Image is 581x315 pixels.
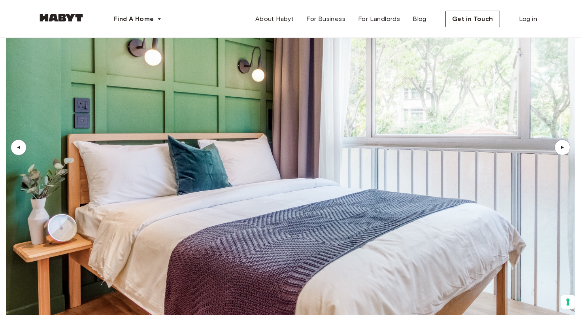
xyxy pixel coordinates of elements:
[445,11,500,27] button: Get in Touch
[255,14,294,24] span: About Habyt
[358,14,400,24] span: For Landlords
[38,14,85,22] img: Habyt
[413,14,426,24] span: Blog
[558,145,566,150] div: ▲
[406,11,433,27] a: Blog
[452,14,493,24] span: Get in Touch
[300,11,352,27] a: For Business
[249,11,300,27] a: About Habyt
[561,295,575,309] button: Your consent preferences for tracking technologies
[519,14,537,24] span: Log in
[113,14,154,24] span: Find A Home
[306,14,345,24] span: For Business
[15,145,23,150] div: ▲
[352,11,406,27] a: For Landlords
[107,11,168,27] button: Find A Home
[513,11,543,27] a: Log in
